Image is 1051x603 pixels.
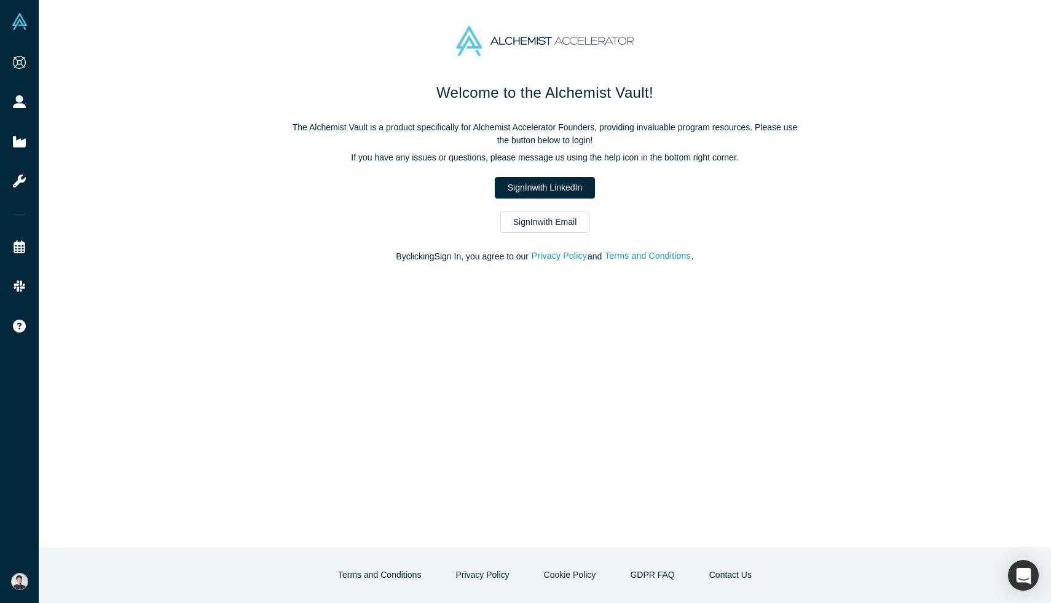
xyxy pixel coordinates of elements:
[604,249,691,263] button: Terms and Conditions
[11,13,28,30] img: Alchemist Vault Logo
[456,26,633,56] img: Alchemist Accelerator Logo
[500,211,590,233] a: SignInwith Email
[287,151,803,164] p: If you have any issues or questions, please message us using the help icon in the bottom right co...
[11,573,28,590] img: Katsutoshi Tabata's Account
[287,250,803,263] p: By clicking Sign In , you agree to our and .
[495,177,595,199] a: SignInwith LinkedIn
[531,249,588,263] button: Privacy Policy
[325,564,434,586] button: Terms and Conditions
[617,564,687,586] a: GDPR FAQ
[287,82,803,104] h1: Welcome to the Alchemist Vault!
[696,564,765,586] button: Contact Us
[287,121,803,147] p: The Alchemist Vault is a product specifically for Alchemist Accelerator Founders, providing inval...
[443,564,522,586] button: Privacy Policy
[531,564,609,586] button: Cookie Policy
